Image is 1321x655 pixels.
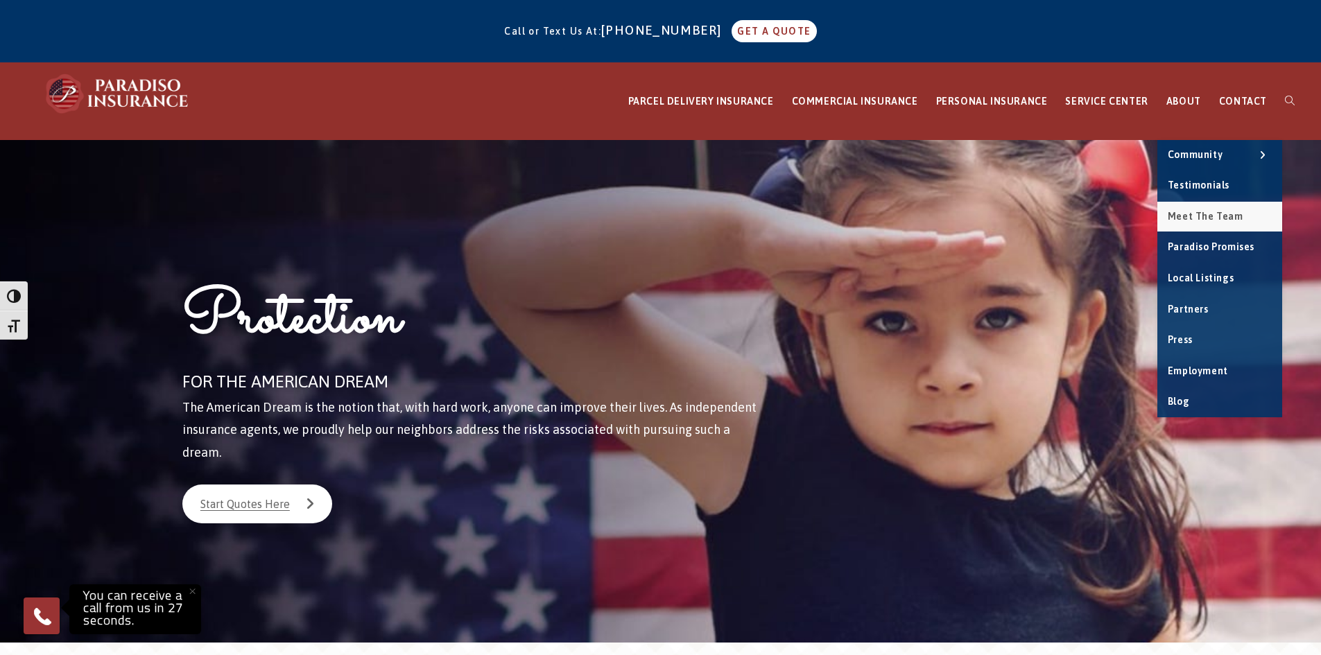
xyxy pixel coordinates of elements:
[792,96,918,107] span: COMMERCIAL INSURANCE
[1168,334,1193,345] span: Press
[1168,149,1223,160] span: Community
[1219,96,1267,107] span: CONTACT
[182,484,332,523] a: Start Quotes Here
[504,26,601,37] span: Call or Text Us At:
[182,400,757,460] span: The American Dream is the notion that, with hard work, anyone can improve their lives. As indepen...
[1157,356,1282,387] a: Employment
[1157,387,1282,417] a: Blog
[1210,63,1276,140] a: CONTACT
[1157,263,1282,294] a: Local Listings
[601,23,729,37] a: [PHONE_NUMBER]
[1168,396,1189,407] span: Blog
[1056,63,1157,140] a: SERVICE CENTER
[1168,241,1254,252] span: Paradiso Promises
[182,372,388,391] span: FOR THE AMERICAN DREAM
[1157,171,1282,201] a: Testimonials
[1168,272,1234,283] span: Local Listings
[1168,365,1228,376] span: Employment
[73,588,198,631] p: You can receive a call from us in 27 seconds.
[1065,96,1148,107] span: SERVICE CENTER
[1168,211,1243,222] span: Meet the Team
[732,20,816,42] a: GET A QUOTE
[927,63,1057,140] a: PERSONAL INSURANCE
[1157,63,1210,140] a: ABOUT
[1166,96,1201,107] span: ABOUT
[936,96,1048,107] span: PERSONAL INSURANCE
[42,73,194,114] img: Paradiso Insurance
[1168,180,1229,191] span: Testimonials
[1168,304,1209,315] span: Partners
[628,96,774,107] span: PARCEL DELIVERY INSURANCE
[31,605,53,627] img: Phone icon
[1157,202,1282,232] a: Meet the Team
[1157,140,1282,171] a: Community
[1157,295,1282,325] a: Partners
[1157,325,1282,356] a: Press
[182,279,763,367] h1: Protection
[1157,232,1282,263] a: Paradiso Promises
[619,63,783,140] a: PARCEL DELIVERY INSURANCE
[783,63,927,140] a: COMMERCIAL INSURANCE
[177,576,207,606] button: Close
